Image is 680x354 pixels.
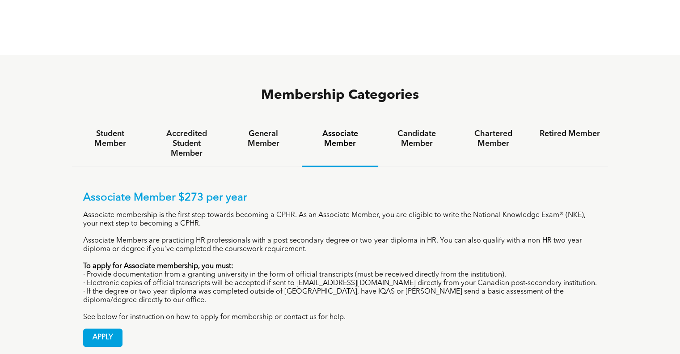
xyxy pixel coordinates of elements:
[540,129,600,139] h4: Retired Member
[83,192,597,205] p: Associate Member $273 per year
[310,129,370,149] h4: Associate Member
[463,129,524,149] h4: Chartered Member
[83,279,597,288] p: · Electronic copies of official transcripts will be accepted if sent to [EMAIL_ADDRESS][DOMAIN_NA...
[83,328,122,347] a: APPLY
[83,263,233,270] strong: To apply for Associate membership, you must:
[156,129,217,158] h4: Accredited Student Member
[386,129,447,149] h4: Candidate Member
[83,271,597,279] p: · Provide documentation from a granting university in the form of official transcripts (must be r...
[83,237,597,254] p: Associate Members are practicing HR professionals with a post-secondary degree or two-year diplom...
[83,211,597,228] p: Associate membership is the first step towards becoming a CPHR. As an Associate Member, you are e...
[80,129,140,149] h4: Student Member
[83,313,597,322] p: See below for instruction on how to apply for membership or contact us for help.
[84,329,122,346] span: APPLY
[83,288,597,305] p: · If the degree or two-year diploma was completed outside of [GEOGRAPHIC_DATA], have IQAS or [PER...
[261,89,419,102] span: Membership Categories
[233,129,293,149] h4: General Member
